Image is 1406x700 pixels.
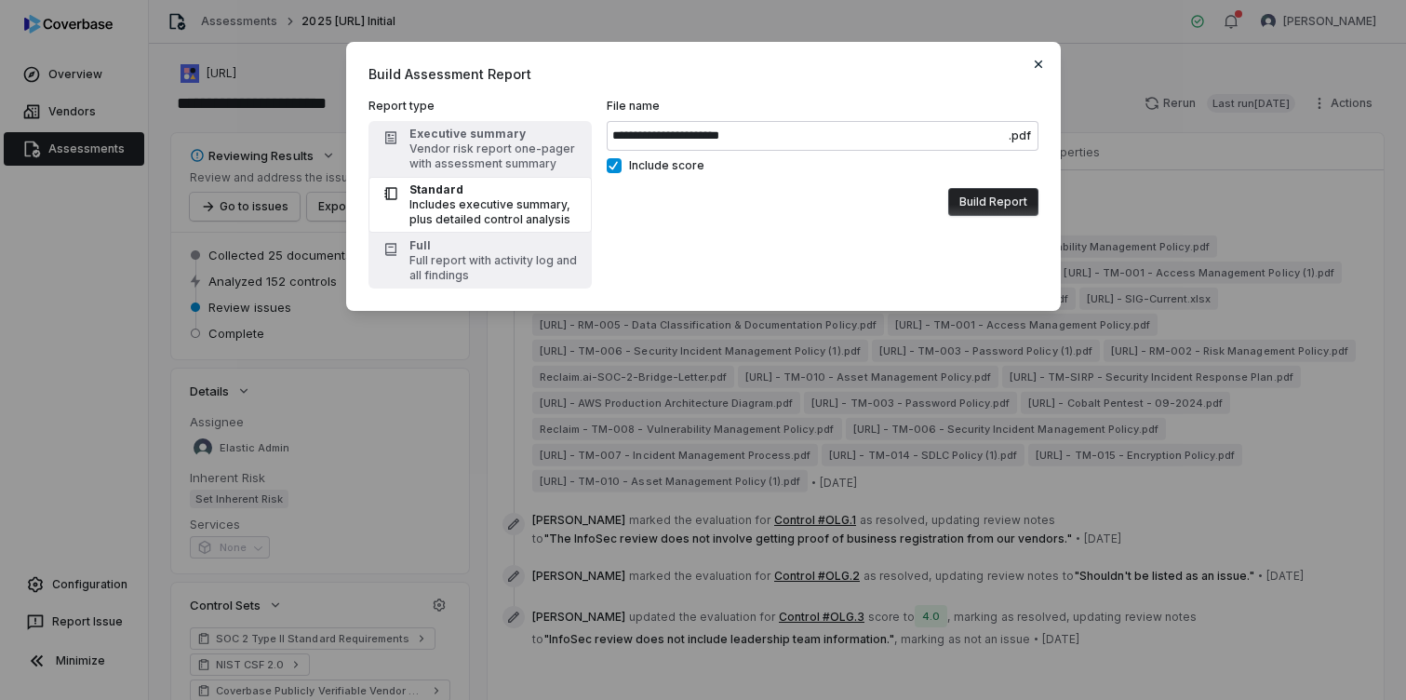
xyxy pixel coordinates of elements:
[607,158,622,173] button: Include score
[409,238,581,253] div: Full
[629,158,704,173] span: Include score
[948,188,1038,216] button: Build Report
[1009,128,1031,143] span: .pdf
[409,127,581,141] div: Executive summary
[607,99,1038,151] label: File name
[409,197,581,227] div: Includes executive summary, plus detailed control analysis
[409,141,581,171] div: Vendor risk report one-pager with assessment summary
[607,121,1038,151] input: File name.pdf
[409,182,581,197] div: Standard
[368,99,592,114] label: Report type
[409,253,581,283] div: Full report with activity log and all findings
[368,64,1038,84] span: Build Assessment Report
